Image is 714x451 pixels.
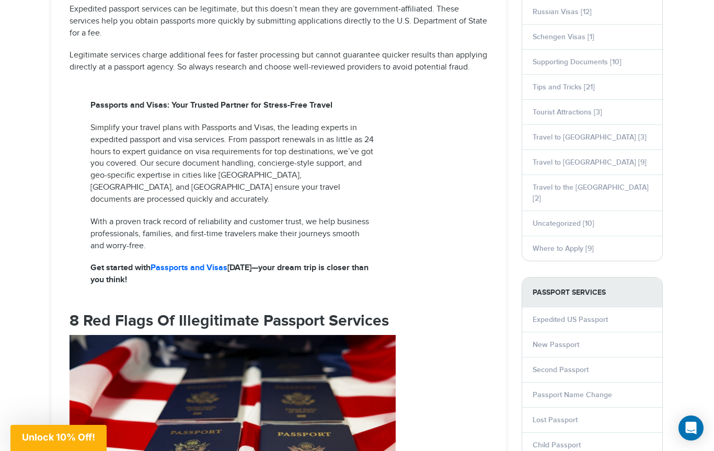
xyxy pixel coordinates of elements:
[678,415,704,441] div: Open Intercom Messenger
[533,219,594,228] a: Uncategorized [10]
[90,123,374,204] span: Simplify your travel plans with Passports and Visas, the leading experts in expedited passport an...
[70,311,389,330] span: 8 Red Flags Of Illegitimate Passport Services
[10,425,107,451] div: Unlock 10% Off!
[533,183,649,203] a: Travel to the [GEOGRAPHIC_DATA] [2]
[533,365,589,374] a: Second Passport
[70,50,487,72] span: Legitimate services charge additional fees for faster processing but cannot guarantee quicker res...
[533,7,592,16] a: Russian Visas [12]
[533,441,581,449] a: Child Passport
[533,244,594,253] a: Where to Apply [9]
[90,263,368,285] strong: [DATE]—your dream trip is closer than you think!
[533,133,647,142] a: Travel to [GEOGRAPHIC_DATA] [3]
[533,390,612,399] a: Passport Name Change
[533,315,608,324] a: Expedited US Passport
[522,277,662,307] strong: PASSPORT SERVICES
[533,83,595,91] a: Tips and Tricks [21]
[22,432,95,443] span: Unlock 10% Off!
[151,263,227,273] a: Passports and Visas
[90,100,332,110] span: Passports and Visas: Your Trusted Partner for Stress-Free Travel
[70,4,487,38] span: Expedited passport services can be legitimate, but this doesn’t mean they are government-affiliat...
[533,415,578,424] a: Lost Passport
[90,263,151,273] span: Get started with
[533,158,647,167] a: Travel to [GEOGRAPHIC_DATA] [9]
[533,340,579,349] a: New Passport
[533,108,602,117] a: Tourist Attractions [3]
[533,57,621,66] a: Supporting Documents [10]
[533,32,594,41] a: Schengen Visas [1]
[90,217,369,251] span: With a proven track record of reliability and customer trust, we help business professionals, fam...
